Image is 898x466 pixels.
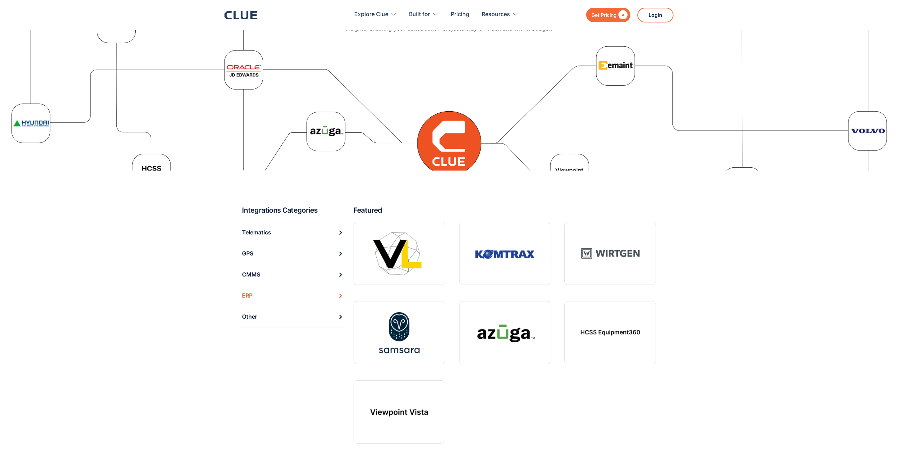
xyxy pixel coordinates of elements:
div: Get Pricing [591,11,617,19]
div:  [617,11,628,19]
a: Pricing [451,4,469,26]
div: CMMS [242,269,260,280]
h2: Integrations Categories [242,206,348,215]
div: Other [242,311,257,322]
div: Built for [409,4,430,26]
div: ERP [242,290,253,301]
h2: Featured [354,206,656,215]
div: Resources [482,4,510,26]
div: GPS [242,248,253,259]
a: CMMS [242,264,343,285]
a: ERP [242,285,343,306]
div: Explore Clue [354,4,388,26]
div: Resources [482,4,518,26]
a: Get Pricing [586,8,630,22]
a: Telematics [242,222,343,243]
div: Built for [409,4,438,26]
div: Explore Clue [354,4,397,26]
div: Telematics [242,227,271,238]
a: Login [637,8,673,22]
a: Other [242,306,343,327]
a: GPS [242,243,343,264]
